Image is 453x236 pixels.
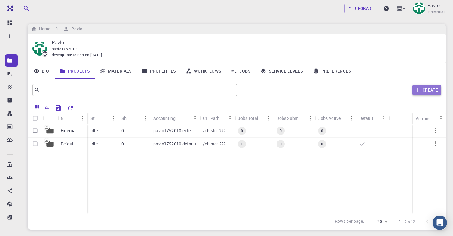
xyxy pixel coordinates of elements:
button: Menu [225,113,235,123]
button: Menu [264,113,274,123]
a: Materials [95,63,137,79]
a: Workflows [181,63,226,79]
div: Icon [43,113,58,124]
button: Menu [306,113,315,123]
div: Jobs Active [318,112,341,124]
p: 1–2 of 2 [399,219,415,225]
a: Properties [137,63,181,79]
div: Actions [413,113,446,124]
div: Name [58,113,87,124]
button: Save Explorer Settings [52,102,64,114]
button: Menu [436,113,446,123]
button: Menu [109,113,118,123]
a: Upgrade [344,4,377,13]
a: Service Levels [256,63,308,79]
button: Menu [347,113,356,123]
span: 0 [238,128,245,133]
div: Jobs Total [235,112,274,124]
div: Default [359,112,373,124]
div: Shared [121,112,131,124]
div: Default [356,112,389,124]
div: CLI Path [200,112,235,124]
a: Preferences [308,63,356,79]
p: Rows per page: [335,218,364,225]
h6: Pavlo [69,26,82,32]
a: Bio [28,63,55,79]
div: Shared [118,112,150,124]
span: 0 [319,128,326,133]
span: pavlo1752010 [52,46,77,51]
div: Actions [416,113,430,124]
span: description : [52,52,72,58]
span: Підтримка [11,4,41,10]
button: Columns [32,102,42,112]
button: Sort [99,113,109,123]
div: Accounting slug [153,112,181,124]
p: idle [90,128,98,134]
img: logo [5,5,13,11]
div: Status [90,112,99,124]
p: Pavlo [52,39,436,46]
p: Default [61,141,75,147]
span: 0 [319,141,326,147]
div: Status [87,112,118,124]
p: pavlo1752010-default [153,141,196,147]
img: Pavlo [413,2,425,14]
a: Jobs [226,63,256,79]
div: Jobs Subm. [274,112,315,124]
button: Menu [78,113,87,123]
a: Projects [55,63,95,79]
span: 0 [277,128,284,133]
button: Export [42,102,52,112]
div: Open Intercom Messenger [433,216,447,230]
button: Reset Explorer Settings [64,102,76,114]
span: 1 [238,141,245,147]
span: Individual [427,9,445,15]
button: Menu [379,113,389,123]
div: Name [61,113,68,124]
button: Sort [131,113,141,123]
nav: breadcrumb [30,26,84,32]
p: /cluster-???-home/pavlo1752010/pavlo1752010-default [203,141,232,147]
button: Create [412,85,441,95]
p: 0 [121,141,124,147]
div: CLI Path [203,112,219,124]
p: 0 [121,128,124,134]
div: Accounting slug [150,112,200,124]
button: Sort [68,113,78,123]
div: 20 [367,217,389,226]
button: Menu [190,113,200,123]
span: Joined on [DATE] [72,52,102,58]
div: Jobs Subm. [277,112,300,124]
p: pavlo1752010-external [153,128,197,134]
h6: Home [37,26,50,32]
p: /cluster-???-home/pavlo1752010/pavlo1752010-external [203,128,232,134]
p: idle [90,141,98,147]
p: Pavlo [427,2,440,9]
div: Jobs Active [315,112,356,124]
button: Menu [141,113,150,123]
button: Sort [181,113,190,123]
p: External [61,128,77,134]
span: 0 [277,141,284,147]
div: Jobs Total [238,112,258,124]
